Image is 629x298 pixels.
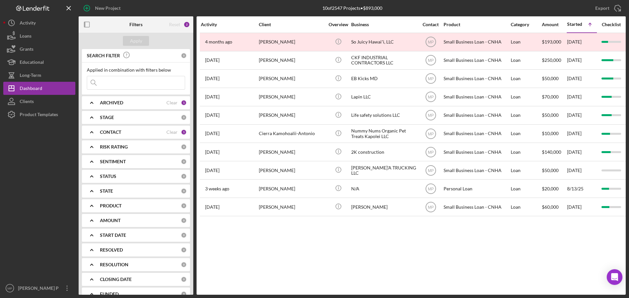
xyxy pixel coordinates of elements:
div: [DATE] [567,33,597,51]
div: So Juicy Hawaiʻi, LLC [351,33,417,51]
b: SEARCH FILTER [87,53,120,58]
text: MP [428,150,434,154]
div: 0 [181,188,187,194]
time: 2025-08-26 02:09 [205,113,219,118]
div: $10,000 [542,125,566,142]
div: Client [259,22,324,27]
div: $20,000 [542,180,566,197]
text: MP [428,131,434,136]
div: EB Kicks MD [351,70,417,87]
div: Loans [20,29,31,44]
div: 1 [181,129,187,135]
div: 10 of 2547 Projects • $893,000 [322,6,382,11]
div: Nummy Nums Organic Pet Treats Kapolei LLC [351,125,417,142]
div: Loan [511,180,541,197]
div: Loan [511,70,541,87]
div: 0 [181,276,187,282]
div: [PERSON_NAME] [259,162,324,179]
text: MP [428,113,434,118]
div: Activity [201,22,258,27]
div: [DATE] [567,107,597,124]
div: [PERSON_NAME] [259,33,324,51]
b: Filters [129,22,143,27]
text: MP [428,40,434,44]
div: Small Business Loan - CNHA [444,52,509,69]
text: MP [428,58,434,63]
div: [DATE] [567,143,597,161]
div: Clear [166,100,178,105]
div: Category [511,22,541,27]
div: 1 [181,100,187,106]
button: Loans [3,29,75,43]
time: 2025-08-25 18:10 [205,204,219,210]
text: MP [428,205,434,209]
time: 2025-07-17 21:26 [205,168,219,173]
time: 2025-05-05 02:16 [205,39,232,44]
b: STAGE [100,115,114,120]
b: CONTACT [100,130,121,135]
div: Small Business Loan - CNHA [444,125,509,142]
div: [PERSON_NAME] [259,143,324,161]
div: Started [567,22,582,27]
div: Reset [169,22,180,27]
b: ARCHIVED [100,100,123,105]
div: Loan [511,162,541,179]
b: AMOUNT [100,218,121,223]
text: MP [428,186,434,191]
div: Loan [511,107,541,124]
div: Dashboard [20,82,42,96]
div: Product [444,22,509,27]
button: MP[PERSON_NAME] P [3,282,75,295]
b: RESOLVED [100,247,123,253]
div: Life safety solutions LLC [351,107,417,124]
div: Small Business Loan - CNHA [444,70,509,87]
a: Activity [3,16,75,29]
div: Lapin LLC [351,88,417,106]
div: Loan [511,88,541,106]
text: MP [428,168,434,173]
time: 2025-08-09 00:11 [205,149,219,155]
div: [PERSON_NAME] [259,52,324,69]
button: Product Templates [3,108,75,121]
a: Clients [3,95,75,108]
b: CLOSING DATE [100,277,132,282]
div: [PERSON_NAME]'A TRUCKING LLC [351,162,417,179]
div: Loan [511,143,541,161]
div: [DATE] [567,52,597,69]
div: [DATE] [567,70,597,87]
div: Apply [130,36,142,46]
div: 0 [181,53,187,59]
div: Business [351,22,417,27]
b: PRODUCT [100,203,122,208]
div: $250,000 [542,52,566,69]
button: New Project [79,2,127,15]
div: 0 [181,218,187,223]
b: STATUS [100,174,116,179]
div: Small Business Loan - CNHA [444,107,509,124]
div: 0 [181,159,187,165]
div: Amount [542,22,566,27]
div: Small Business Loan - CNHA [444,88,509,106]
div: 0 [181,173,187,179]
div: New Project [95,2,121,15]
b: STATE [100,188,113,194]
time: 2025-06-24 03:30 [205,131,219,136]
div: Applied in combination with filters below [87,67,185,73]
button: Long-Term [3,69,75,82]
div: Clients [20,95,34,110]
button: Apply [123,36,149,46]
div: N/A [351,180,417,197]
button: Educational [3,56,75,69]
div: Loan [511,33,541,51]
time: 2025-08-22 23:38 [205,58,219,63]
b: RISK RATING [100,144,128,149]
time: 2025-08-12 20:46 [205,186,229,191]
b: RESOLUTION [100,262,128,267]
div: Overview [326,22,351,27]
div: Small Business Loan - CNHA [444,33,509,51]
div: [PERSON_NAME] [259,88,324,106]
